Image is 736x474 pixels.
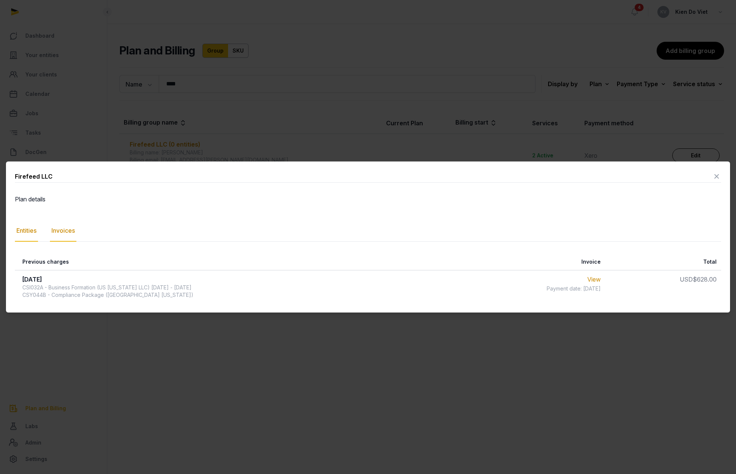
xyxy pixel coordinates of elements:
nav: Tabs [15,220,721,242]
div: Invoices [50,220,76,242]
span: Payment date: [DATE] [547,285,601,292]
div: Firefeed LLC [15,172,53,181]
th: Invoice [449,254,606,270]
div: Entities [15,220,38,242]
dt: Plan details [15,195,187,204]
div: CSI032A - Business Formation (US [US_STATE] LLC) [DATE] - [DATE] CSY044B - Compliance Package ([G... [22,284,193,299]
th: Total [605,254,721,270]
span: USD [680,276,693,283]
a: View [587,276,601,283]
span: [DATE] [22,276,42,283]
span: $628.00 [693,276,717,283]
th: Previous charges [15,254,449,270]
